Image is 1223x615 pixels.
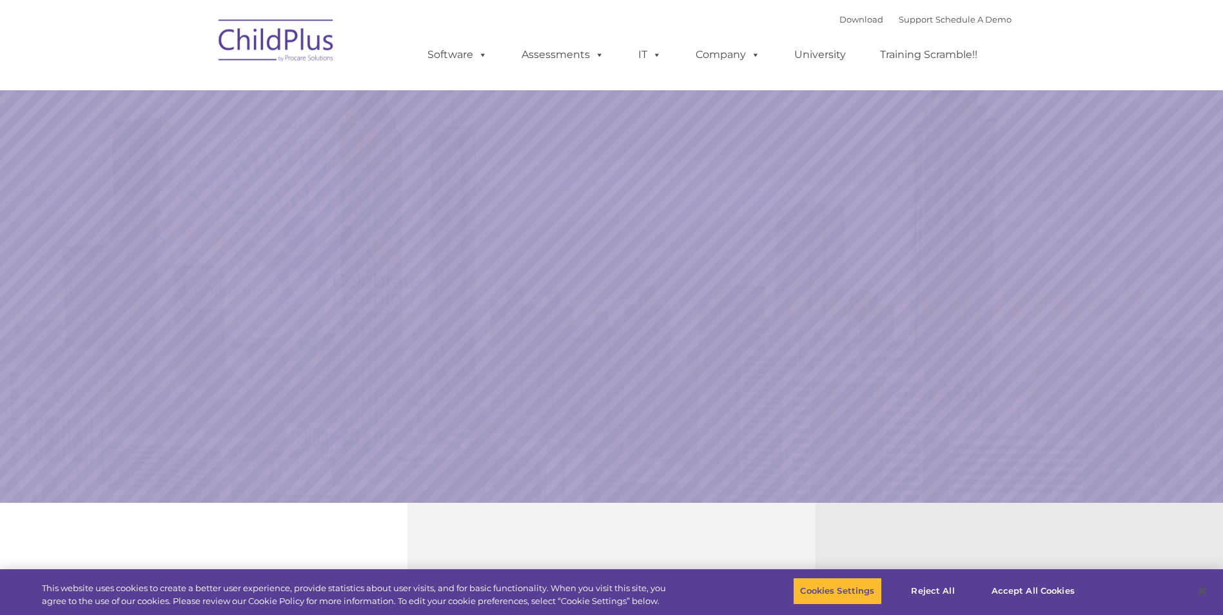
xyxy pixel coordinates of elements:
a: Training Scramble!! [867,42,990,68]
div: This website uses cookies to create a better user experience, provide statistics about user visit... [42,582,672,607]
a: IT [625,42,674,68]
button: Cookies Settings [793,578,881,605]
a: Learn More [831,365,1035,419]
button: Accept All Cookies [984,578,1082,605]
button: Close [1188,577,1217,605]
a: Company [683,42,773,68]
button: Reject All [893,578,974,605]
a: Support [899,14,933,24]
a: Schedule A Demo [935,14,1012,24]
img: ChildPlus by Procare Solutions [212,10,341,75]
a: University [781,42,859,68]
font: | [839,14,1012,24]
a: Assessments [509,42,617,68]
a: Software [415,42,500,68]
a: Download [839,14,883,24]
